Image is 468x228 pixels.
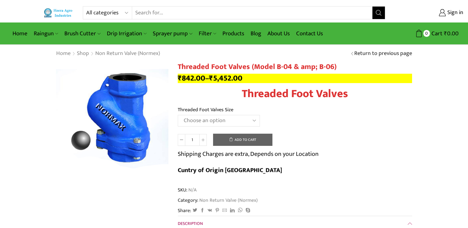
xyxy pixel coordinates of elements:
a: Blog [247,26,264,41]
label: Threaded Foot Valves Size [178,106,233,113]
p: Shipping Charges are extra, Depends on your Location [178,149,319,159]
img: Normax Non Return Valve [56,62,168,175]
a: Return to previous page [354,50,412,58]
span: Share: [178,207,191,214]
p: – [178,74,412,83]
span: ₹ [209,72,213,85]
h1: Threaded Foot Valves (Model B-04 & amp; B-06) [178,62,412,72]
span: SKU: [178,186,412,194]
a: Shop [77,50,89,58]
a: Non Return Valve (Normex) [95,50,160,58]
a: Products [219,26,247,41]
span: N/A [187,186,197,194]
span: Cart [430,29,442,38]
nav: Breadcrumb [56,50,160,58]
a: Raingun [31,26,61,41]
a: About Us [264,26,293,41]
button: Search button [372,7,385,19]
span: 0 [423,30,430,37]
a: Filter [196,26,219,41]
a: Home [56,50,71,58]
span: Description [178,220,203,227]
bdi: 842.00 [178,72,205,85]
b: Cuntry of Origin [GEOGRAPHIC_DATA] [178,165,282,176]
a: Non Return Valve (Normex) [198,196,258,204]
bdi: 0.00 [444,29,459,38]
span: ₹ [444,29,447,38]
a: 0 Cart ₹0.00 [391,28,459,39]
a: Sprayer pump [150,26,195,41]
input: Search for... [132,7,372,19]
input: Product quantity [185,134,199,146]
a: Contact Us [293,26,326,41]
button: Add to cart [213,134,272,146]
bdi: 5,452.00 [209,72,242,85]
span: Category: [178,197,258,204]
a: Home [9,26,31,41]
span: ₹ [178,72,182,85]
a: Sign in [395,7,463,18]
span: Sign in [446,9,463,17]
a: Brush Cutter [61,26,103,41]
a: Drip Irrigation [104,26,150,41]
h1: Threaded Foot Valves [178,87,412,101]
